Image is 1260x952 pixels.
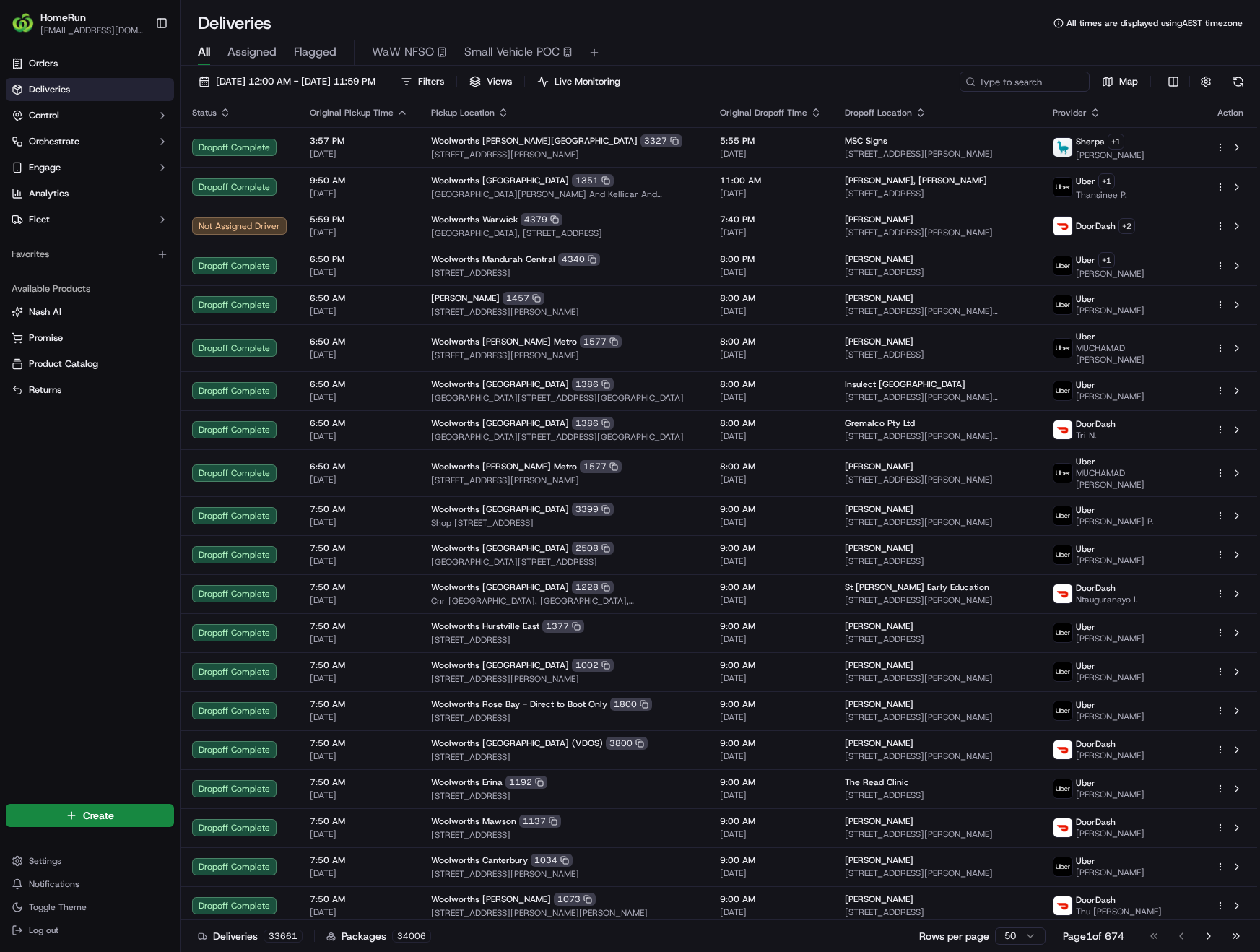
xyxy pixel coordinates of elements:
[572,503,614,516] div: 3399
[431,417,569,429] span: Woolworths [GEOGRAPHIC_DATA]
[1053,662,1072,681] img: uber-new-logo.jpeg
[431,712,697,724] span: [STREET_ADDRESS]
[1076,136,1105,147] span: Sherpa
[1098,173,1115,189] button: +1
[960,72,1090,92] input: Type to search
[519,815,561,828] div: 1137
[610,698,652,711] div: 1800
[29,109,59,122] span: Control
[845,391,1030,403] span: [STREET_ADDRESS][PERSON_NAME][PERSON_NAME]
[1076,633,1144,644] span: [PERSON_NAME]
[1076,467,1192,490] span: MUCHAMAD [PERSON_NAME]
[720,336,822,347] span: 8:00 AM
[1119,75,1138,88] span: Map
[310,293,408,304] span: 6:50 AM
[845,349,1030,360] span: [STREET_ADDRESS]
[1053,256,1072,275] img: uber-new-logo.jpeg
[431,776,503,788] span: Woolworths Erina
[431,189,697,200] span: [GEOGRAPHIC_DATA][PERSON_NAME] And Kellicar And [GEOGRAPHIC_DATA], [GEOGRAPHIC_DATA], [GEOGRAPHIC...
[29,925,58,936] span: Log out
[572,378,614,391] div: 1386
[216,75,375,88] span: [DATE] 12:00 AM - [DATE] 11:59 PM
[310,461,408,472] span: 6:50 AM
[572,659,614,672] div: 1002
[720,254,822,265] span: 8:00 PM
[1108,134,1124,150] button: +1
[29,213,50,226] span: Fleet
[431,149,697,160] span: [STREET_ADDRESS][PERSON_NAME]
[720,815,822,827] span: 9:00 AM
[431,815,516,827] span: Woolworths Mawson
[1053,545,1072,564] img: uber-new-logo.jpeg
[720,391,822,403] span: [DATE]
[845,750,1030,762] span: [STREET_ADDRESS][PERSON_NAME]
[845,336,913,347] span: [PERSON_NAME]
[310,417,408,429] span: 6:50 AM
[1076,268,1144,280] span: [PERSON_NAME]
[720,854,822,866] span: 9:00 AM
[1053,138,1072,157] img: sherpa_logo.png
[431,461,577,472] span: Woolworths [PERSON_NAME] Metro
[720,417,822,429] span: 8:00 AM
[431,595,697,607] span: Cnr [GEOGRAPHIC_DATA], [GEOGRAPHIC_DATA], [GEOGRAPHIC_DATA]
[720,227,822,238] span: [DATE]
[1076,594,1138,605] span: Ntauguranayo I.
[1076,342,1192,365] span: MUCHAMAD [PERSON_NAME]
[845,306,1030,317] span: [STREET_ADDRESS][PERSON_NAME][PERSON_NAME]
[720,188,822,199] span: [DATE]
[1053,740,1072,759] img: doordash_logo_v2.png
[1076,331,1095,342] span: Uber
[310,594,408,606] span: [DATE]
[431,634,697,646] span: [STREET_ADDRESS]
[720,659,822,671] span: 9:00 AM
[845,188,1030,199] span: [STREET_ADDRESS]
[845,698,913,710] span: [PERSON_NAME]
[464,43,560,61] span: Small Vehicle POC
[310,867,408,879] span: [DATE]
[720,293,822,304] span: 8:00 AM
[1095,72,1144,92] button: Map
[40,25,144,36] button: [EMAIL_ADDRESS][DOMAIN_NAME]
[192,72,382,92] button: [DATE] 12:00 AM - [DATE] 11:59 PM
[1076,828,1144,839] span: [PERSON_NAME]
[418,75,444,88] span: Filters
[845,267,1030,278] span: [STREET_ADDRESS]
[431,659,569,671] span: Woolworths [GEOGRAPHIC_DATA]
[431,306,697,318] span: [STREET_ADDRESS][PERSON_NAME]
[431,673,697,685] span: [STREET_ADDRESS][PERSON_NAME]
[1076,293,1095,305] span: Uber
[1053,857,1072,876] img: uber-new-logo.jpeg
[1053,381,1072,400] img: uber-new-logo.jpeg
[310,474,408,485] span: [DATE]
[29,358,98,371] span: Product Catalog
[845,293,913,304] span: [PERSON_NAME]
[6,104,174,127] button: Control
[6,6,149,40] button: HomeRunHomeRun[EMAIL_ADDRESS][DOMAIN_NAME]
[6,851,174,871] button: Settings
[29,878,79,890] span: Notifications
[198,43,210,61] span: All
[1076,699,1095,711] span: Uber
[1076,176,1095,187] span: Uber
[720,430,822,442] span: [DATE]
[310,516,408,528] span: [DATE]
[29,161,61,174] span: Engage
[192,107,217,118] span: Status
[6,182,174,205] a: Analytics
[845,594,1030,606] span: [STREET_ADDRESS][PERSON_NAME]
[310,750,408,762] span: [DATE]
[310,581,408,593] span: 7:50 AM
[310,107,394,118] span: Original Pickup Time
[1053,339,1072,358] img: uber-new-logo.jpeg
[431,431,697,443] span: [GEOGRAPHIC_DATA][STREET_ADDRESS][GEOGRAPHIC_DATA]
[29,187,69,200] span: Analytics
[720,828,822,840] span: [DATE]
[1076,555,1144,566] span: [PERSON_NAME]
[12,384,168,397] a: Returns
[310,815,408,827] span: 7:50 AM
[720,672,822,684] span: [DATE]
[310,737,408,749] span: 7:50 AM
[1076,456,1095,467] span: Uber
[720,349,822,360] span: [DATE]
[845,227,1030,238] span: [STREET_ADDRESS][PERSON_NAME]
